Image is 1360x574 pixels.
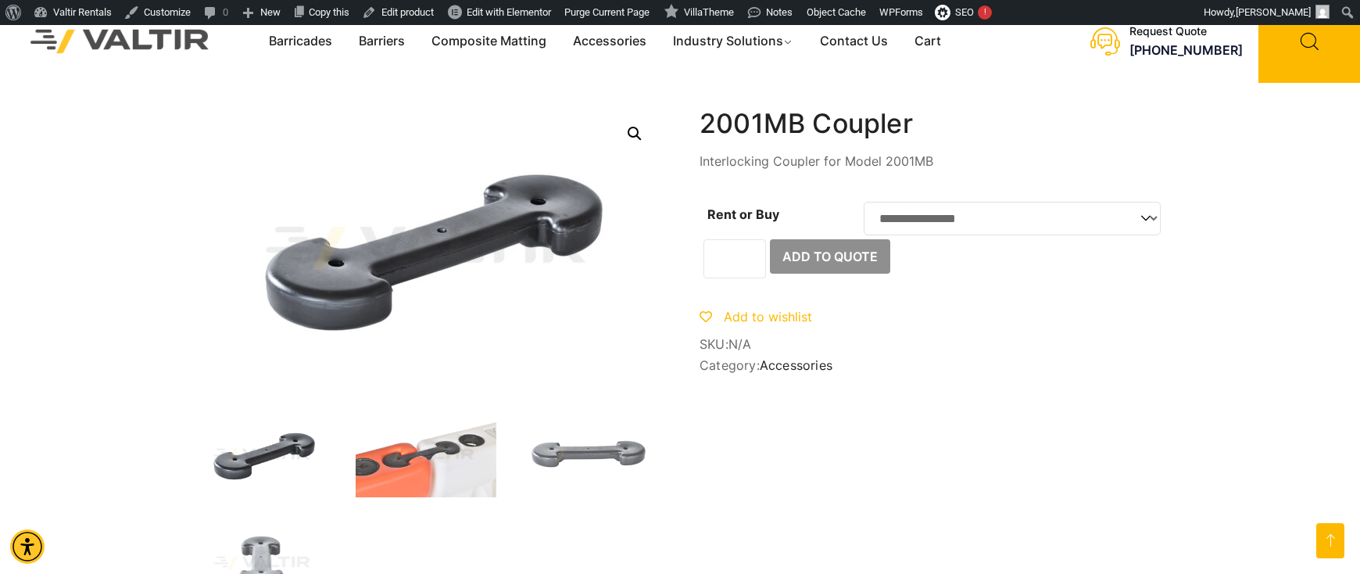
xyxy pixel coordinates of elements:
[1129,25,1243,38] div: Request Quote
[191,413,332,497] img: Connector_Sm_3Q.jpg
[356,413,496,497] img: 2001MB_Xtra2.jpg
[700,358,1169,373] span: Category:
[700,108,1169,140] h1: 2001MB Coupler
[520,413,660,497] img: Connector_Sm_Front.jpg
[418,30,560,53] a: Composite Matting
[12,11,228,73] img: Valtir Rentals
[1316,523,1344,558] a: Go to top
[703,239,766,278] input: Product quantity
[467,6,551,18] span: Edit with Elementor
[1337,4,1358,23] input: Search
[770,239,890,274] button: Add to Quote
[560,30,660,53] a: Accessories
[707,206,779,222] label: Rent or Buy
[345,30,418,53] a: Barriers
[1236,6,1311,18] span: [PERSON_NAME]
[660,30,807,53] a: Industry Solutions
[700,309,812,325] a: Add to wishlist
[700,152,1169,170] p: Interlocking Coupler for Model 2001MB
[700,337,1169,352] span: SKU:
[807,30,901,53] a: Contact Us
[955,6,974,18] span: SEO
[621,120,649,148] a: 🔍
[760,357,832,373] a: Accessories
[728,336,752,352] span: N/A
[256,30,345,53] a: Barricades
[901,30,954,53] a: Cart
[10,529,45,564] div: Accessibility Menu
[978,5,992,20] div: !
[1129,42,1243,58] a: call (888) 496-3625
[724,309,812,325] span: Add to wishlist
